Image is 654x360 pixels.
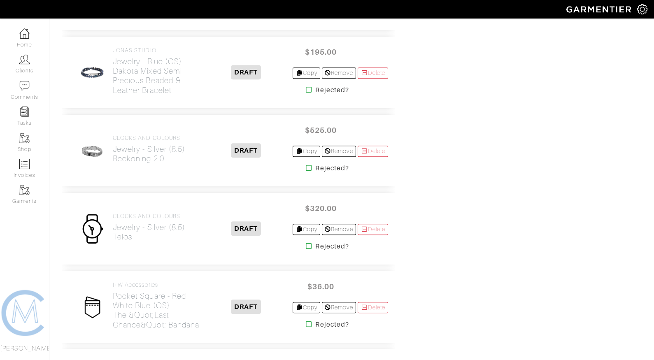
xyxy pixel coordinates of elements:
[322,67,356,79] a: Remove
[113,213,185,242] a: CLOCKS AND COLOURS Jewelry - Silver (8.5)Telos
[293,302,320,313] a: Copy
[231,300,261,314] span: DRAFT
[296,278,345,295] span: $36.00
[113,57,199,95] h2: Jewelry - Blue (OS) Dakota Mixed Semi Precious Beaded & Leather Bracelet
[113,135,185,142] h4: CLOCKS AND COLOURS
[113,135,185,164] a: CLOCKS AND COLOURS Jewelry - Silver (8.5)Reckoning 2.0
[315,85,349,95] strong: Rejected?
[358,224,388,235] a: Delete
[19,185,30,195] img: garments-icon-b7da505a4dc4fd61783c78ac3ca0ef83fa9d6f193b1c9dc38574b1d14d53ca28.png
[562,2,637,16] img: garmentier-logo-header-white-b43fb05a5012e4ada735d5af1a66efaba907eab6374d6393d1fbf88cb4ef424d.png
[113,223,185,242] h2: Jewelry - Silver (8.5) Telos
[315,242,349,251] strong: Rejected?
[78,55,106,90] img: fyVfa1vCiXF7FBg5DZb6159E
[315,163,349,173] strong: Rejected?
[296,200,345,217] span: $320.00
[75,211,109,246] img: Mens_Jewelry-5ec33a35180500e106d8e7254cb2dec69d85769f50d7e3c2af36f8336e11fcef.png
[75,133,109,168] img: DSS49dcMutwdCgporiPPauLi
[113,213,185,220] h4: CLOCKS AND COLOURS
[231,65,261,79] span: DRAFT
[231,143,261,158] span: DRAFT
[296,43,345,61] span: $195.00
[113,47,199,95] a: JONAS STUDIO Jewelry - Blue (OS)Dakota Mixed Semi Precious Beaded & Leather Bracelet
[113,144,185,163] h2: Jewelry - Silver (8.5) Reckoning 2.0
[113,281,199,330] a: i+w accessories Pocket Square - Red White Blue (OS)the &quot;last chance&quot; bandana
[296,121,345,139] span: $525.00
[231,221,261,236] span: DRAFT
[322,302,356,313] a: Remove
[315,320,349,330] strong: Rejected?
[113,291,199,329] h2: Pocket Square - Red White Blue (OS) the &quot;last chance&quot; bandana
[293,146,320,157] a: Copy
[19,159,30,169] img: orders-icon-0abe47150d42831381b5fb84f609e132dff9fe21cb692f30cb5eec754e2cba89.png
[637,4,647,14] img: gear-icon-white-bd11855cb880d31180b6d7d6211b90ccbf57a29d726f0c71d8c61bd08dd39cc2.png
[358,146,388,157] a: Delete
[113,47,199,54] h4: JONAS STUDIO
[322,224,356,235] a: Remove
[19,107,30,117] img: reminder-icon-8004d30b9f0a5d33ae49ab947aed9ed385cf756f9e5892f1edd6e32f2345188e.png
[358,67,388,79] a: Delete
[19,133,30,143] img: garments-icon-b7da505a4dc4fd61783c78ac3ca0ef83fa9d6f193b1c9dc38574b1d14d53ca28.png
[19,81,30,91] img: comment-icon-a0a6a9ef722e966f86d9cbdc48e553b5cf19dbc54f86b18d962a5391bc8f6eb6.png
[358,302,388,313] a: Delete
[19,28,30,39] img: dashboard-icon-dbcd8f5a0b271acd01030246c82b418ddd0df26cd7fceb0bd07c9910d44c42f6.png
[293,224,320,235] a: Copy
[293,67,320,79] a: Copy
[19,54,30,65] img: clients-icon-6bae9207a08558b7cb47a8932f037763ab4055f8c8b6bfacd5dc20c3e0201464.png
[113,281,199,288] h4: i+w accessories
[322,146,356,157] a: Remove
[75,290,109,324] img: Mens_PocketSquare-d388230c81516c6c2f0c0ee9d68caeaf5fd28b463a0b54d6006e18dc5bef01da.png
